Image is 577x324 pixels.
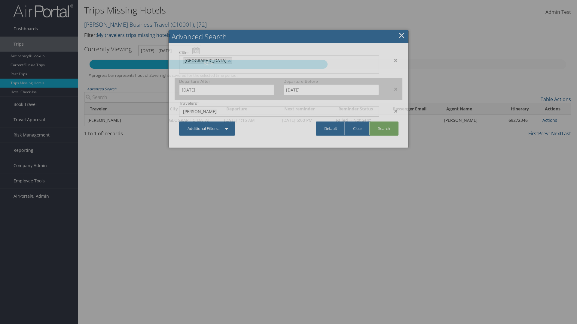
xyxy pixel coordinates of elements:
label: Departure Before [283,78,379,84]
div: × [383,107,402,115]
a: Clear [344,121,371,136]
a: Search [369,121,398,136]
label: Travelers [179,100,379,106]
label: Departure After [179,78,274,84]
span: [GEOGRAPHIC_DATA] [183,58,227,64]
div: × [383,85,402,93]
label: Cities [179,49,379,55]
div: × [383,57,402,64]
a: Default [316,121,346,136]
a: Close [398,29,405,41]
a: Additional Filters... [179,121,235,136]
h2: Advanced Search [169,30,408,43]
a: × [228,58,232,64]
